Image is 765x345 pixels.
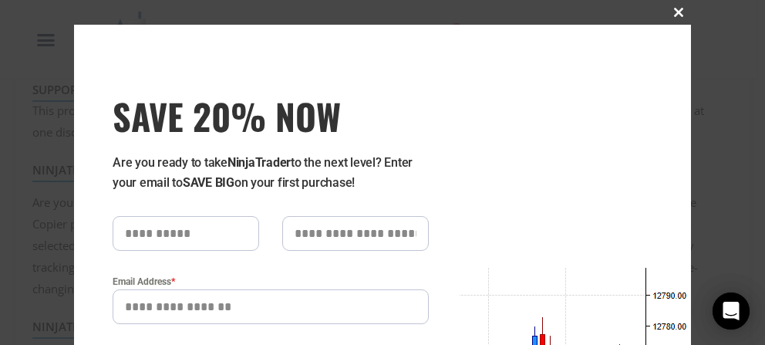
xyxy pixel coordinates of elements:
[183,175,234,190] strong: SAVE BIG
[113,274,429,289] label: Email Address
[713,293,750,330] div: Open Intercom Messenger
[113,94,429,137] h3: SAVE 20% NOW
[227,155,291,170] strong: NinjaTrader
[113,153,429,193] p: Are you ready to take to the next level? Enter your email to on your first purchase!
